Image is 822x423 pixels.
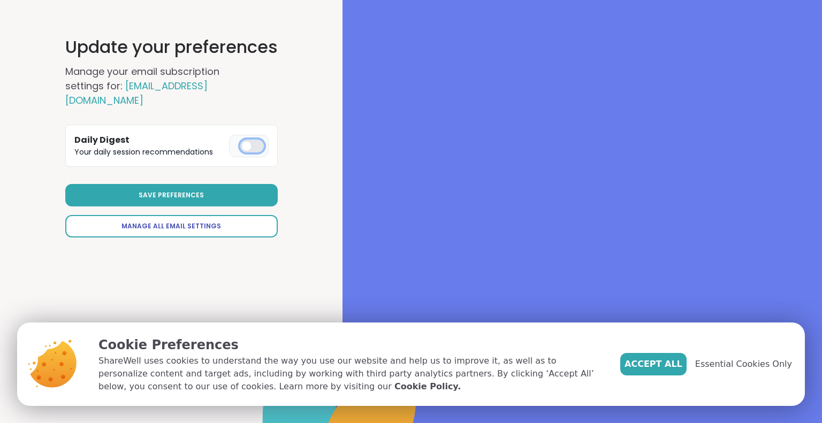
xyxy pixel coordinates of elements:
button: Save Preferences [65,184,278,206]
a: Manage All Email Settings [65,215,278,237]
button: Accept All [620,353,687,375]
p: Your daily session recommendations [74,147,225,158]
p: ShareWell uses cookies to understand the way you use our website and help us to improve it, as we... [98,355,603,393]
h3: Daily Digest [74,134,225,147]
span: Accept All [625,358,682,371]
span: [EMAIL_ADDRESS][DOMAIN_NAME] [65,79,208,107]
span: Save Preferences [139,190,204,200]
a: Cookie Policy. [394,380,461,393]
p: Cookie Preferences [98,335,603,355]
span: Essential Cookies Only [695,358,792,371]
h2: Manage your email subscription settings for: [65,64,258,107]
span: Manage All Email Settings [121,221,221,231]
h1: Update your preferences [65,34,278,60]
